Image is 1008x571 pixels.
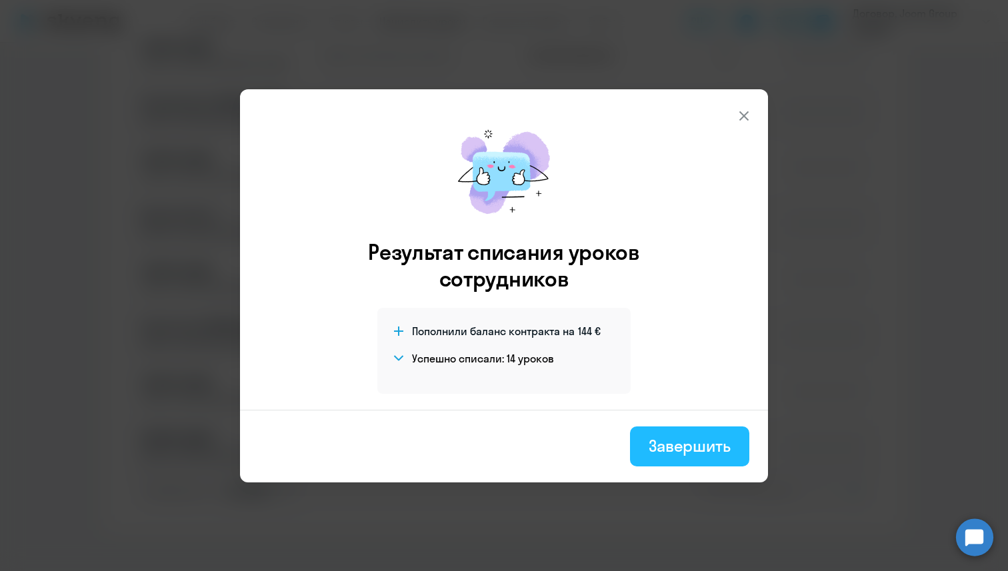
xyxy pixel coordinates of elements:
[578,324,601,338] span: 144 €
[412,324,575,338] span: Пополнили баланс контракта на
[412,351,554,366] h4: Успешно списали: 14 уроков
[630,426,749,466] button: Завершить
[350,239,658,292] h3: Результат списания уроков сотрудников
[649,435,731,456] div: Завершить
[444,116,564,228] img: mirage-message.png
